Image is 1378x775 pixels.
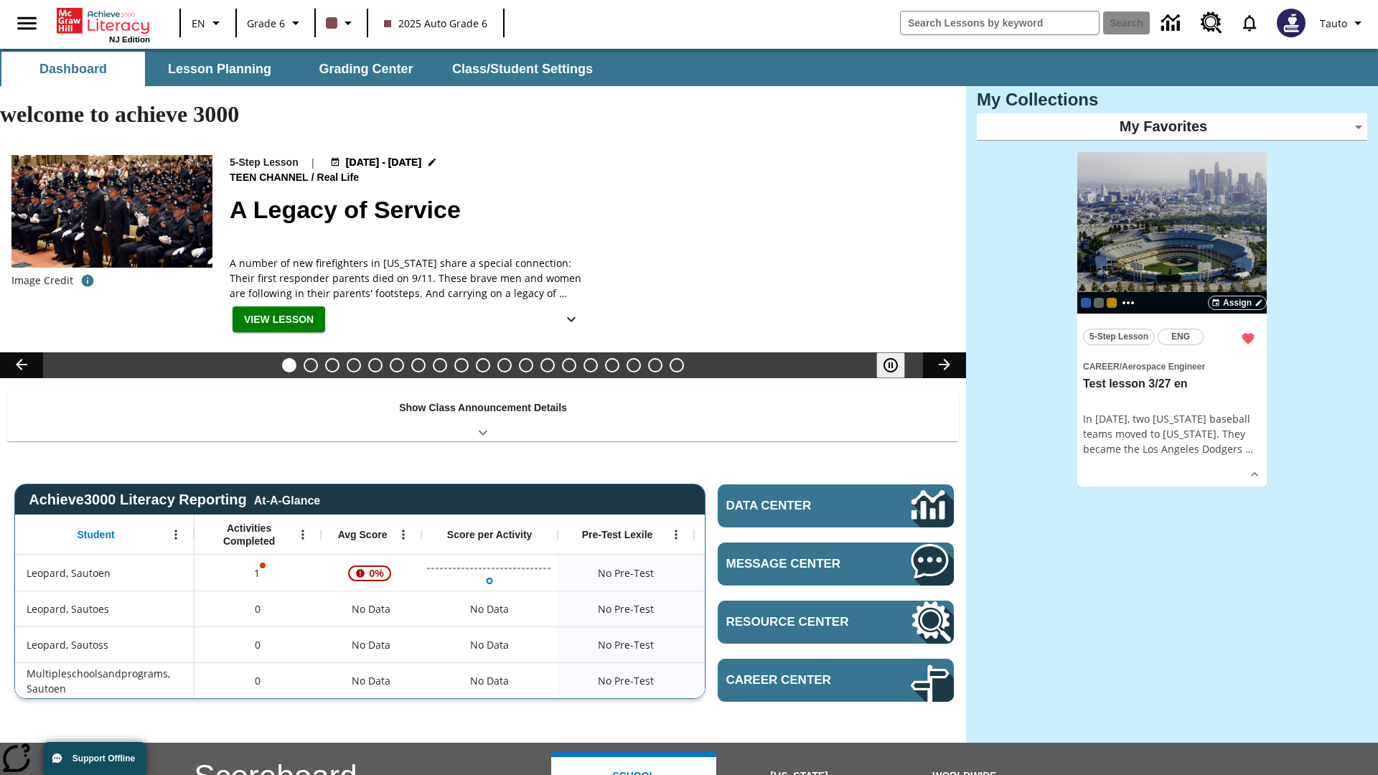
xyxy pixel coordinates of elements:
[282,358,296,372] button: Slide 1 A Legacy of Service
[1083,411,1261,456] div: In [DATE], two [US_STATE] baseball teams moved to [US_STATE]. They became the Los Angeles Dodgers
[648,358,662,372] button: Slide 18 Point of View
[321,555,421,591] div: , 0%, Attention! This student's Average First Try Score of 0% is below 65%, Leopard, Sautoen
[230,192,949,228] h2: A Legacy of Service
[726,499,862,513] span: Data Center
[1083,329,1155,345] button: 5-Step Lesson
[1231,4,1268,42] a: Notifications
[247,16,285,31] span: Grade 6
[441,52,604,86] button: Class/Student Settings
[165,524,187,545] button: Open Menu
[726,673,868,687] span: Career Center
[344,630,398,659] span: No Data
[346,155,421,170] span: [DATE] - [DATE]
[1153,4,1192,43] a: Data Center
[320,10,362,36] button: Class color is dark brown. Change class color
[718,659,954,702] a: Career Center
[241,10,310,36] button: Grade: Grade 6, Select a grade
[109,35,150,44] span: NJ Edition
[202,522,296,548] span: Activities Completed
[338,528,388,541] span: Avg Score
[255,673,261,688] span: 0
[1094,298,1104,308] div: OL 25 auto Dual International
[447,528,533,541] span: Score per Activity
[43,742,146,775] button: Support Offline
[876,352,919,378] div: Pause
[670,358,684,372] button: Slide 19 The Constitution's Balancing Act
[27,601,109,616] span: Leopard, Sautoes
[1107,298,1117,308] span: 25auto Dual International
[718,484,954,527] a: Data Center
[627,358,641,372] button: Slide 17 Remembering Justice O'Connor
[57,6,150,35] a: Home
[1277,9,1306,37] img: Avatar
[519,358,533,372] button: Slide 12 Mixed Practice: Citing Evidence
[1208,296,1267,310] button: Assign Choose Dates
[254,492,320,507] div: At-A-Glance
[977,113,1367,141] div: My Favorites
[347,358,361,372] button: Slide 4 Do You Want Fries With That?
[27,565,111,581] span: Leopard, Sautoen
[1,52,145,86] button: Dashboard
[598,673,654,688] span: No Pre-Test, Multipleschoolsandprograms, Sautoen
[78,528,115,541] span: Student
[1158,329,1204,345] button: ENG
[540,358,555,372] button: Slide 13 Pre-release lesson
[923,352,966,378] button: Lesson carousel, Next
[192,16,205,31] span: EN
[559,286,567,300] span: …
[1077,152,1267,487] div: lesson details
[694,626,830,662] div: No Data, Leopard, Sautoss
[497,358,512,372] button: Slide 11 The Invasion of the Free CD
[399,400,567,415] p: Show Class Announcement Details
[476,358,490,372] button: Slide 10 Fashion Forward in Ancient Rome
[1083,377,1261,392] h3: Test lesson 3/27 en
[27,666,187,696] span: Multipleschoolsandprograms, Sautoen
[384,16,487,31] span: 2025 Auto Grade 6
[230,170,311,186] span: Teen Channel
[230,255,589,301] span: A number of new firefighters in New York share a special connection: Their first responder parent...
[1314,10,1372,36] button: Profile/Settings
[344,666,398,695] span: No Data
[27,637,108,652] span: Leopard, Sautoss
[255,637,261,652] span: 0
[694,555,830,591] div: No Data, Leopard, Sautoen
[562,358,576,372] button: Slide 14 Career Lesson
[718,542,954,586] a: Message Center
[230,255,589,301] div: A number of new firefighters in [US_STATE] share a special connection: Their first responder pare...
[1223,296,1252,309] span: Assign
[694,591,830,626] div: No Data, Leopard, Sautoes
[1083,358,1261,374] span: Topic: Career/Aerospace Engineer
[327,155,441,170] button: Aug 19 - Aug 19 Choose Dates
[393,524,414,545] button: Open Menu
[1244,464,1265,485] button: Show Details
[901,11,1099,34] input: search field
[598,565,654,581] span: No Pre-Test, Leopard, Sautoen
[6,2,48,44] button: Open side menu
[718,601,954,644] a: Resource Center, Will open in new tab
[1192,4,1231,42] a: Resource Center, Will open in new tab
[463,667,516,695] div: No Data, Multipleschoolsandprograms, Sautoen
[557,306,586,333] button: Show Details
[368,358,383,372] button: Slide 5 Dirty Jobs Kids Had To Do
[726,615,868,629] span: Resource Center
[1245,442,1253,456] span: …
[57,5,150,44] div: Home
[325,358,339,372] button: Slide 3 All Aboard the Hyperloop?
[317,170,362,186] span: Real Life
[463,595,516,624] div: No Data, Leopard, Sautoes
[1320,16,1347,31] span: Tauto
[605,358,619,372] button: Slide 16 Hooray for Constitution Day!
[411,358,426,372] button: Slide 7 The Last Homesteaders
[233,306,325,333] button: View Lesson
[321,626,421,662] div: No Data, Leopard, Sautoss
[148,52,291,86] button: Lesson Planning
[876,352,905,378] button: Pause
[194,626,321,662] div: 0, Leopard, Sautoss
[1120,362,1122,372] span: /
[11,273,73,288] p: Image Credit
[1081,298,1091,308] span: OL 2025 Auto Grade 7
[304,358,318,372] button: Slide 2 Taking Movies to the X-Dimension
[977,90,1367,110] h3: My Collections
[1268,4,1314,42] button: Select a new avatar
[583,358,598,372] button: Slide 15 Cooking Up Native Traditions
